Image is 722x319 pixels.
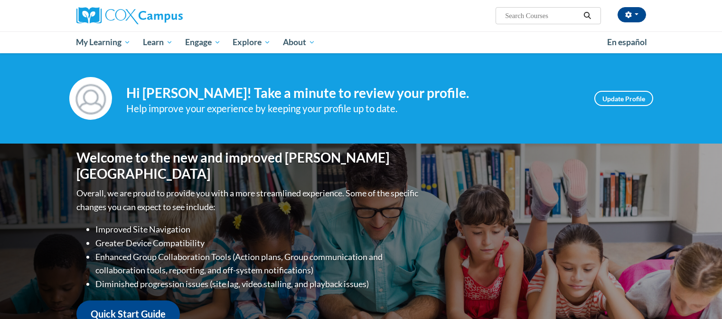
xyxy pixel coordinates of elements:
span: About [283,37,315,48]
img: Profile Image [69,77,112,120]
span: My Learning [76,37,131,48]
button: Account Settings [618,7,646,22]
button: Search [580,10,594,21]
span: Learn [143,37,173,48]
li: Greater Device Compatibility [95,236,421,250]
li: Improved Site Navigation [95,222,421,236]
a: Engage [179,31,227,53]
iframe: Button to launch messaging window [684,281,714,311]
span: En español [607,37,647,47]
li: Enhanced Group Collaboration Tools (Action plans, Group communication and collaboration tools, re... [95,250,421,278]
a: En español [601,32,653,52]
h4: Hi [PERSON_NAME]! Take a minute to review your profile. [126,85,580,101]
a: Cox Campus [76,7,257,24]
input: Search Courses [504,10,580,21]
div: Main menu [62,31,660,53]
a: Learn [137,31,179,53]
p: Overall, we are proud to provide you with a more streamlined experience. Some of the specific cha... [76,186,421,214]
li: Diminished progression issues (site lag, video stalling, and playback issues) [95,277,421,291]
span: Engage [185,37,221,48]
a: About [277,31,321,53]
img: Cox Campus [76,7,183,24]
a: Explore [226,31,277,53]
a: Update Profile [594,91,653,106]
a: My Learning [70,31,137,53]
h1: Welcome to the new and improved [PERSON_NAME][GEOGRAPHIC_DATA] [76,150,421,182]
span: Explore [233,37,271,48]
div: Help improve your experience by keeping your profile up to date. [126,101,580,116]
